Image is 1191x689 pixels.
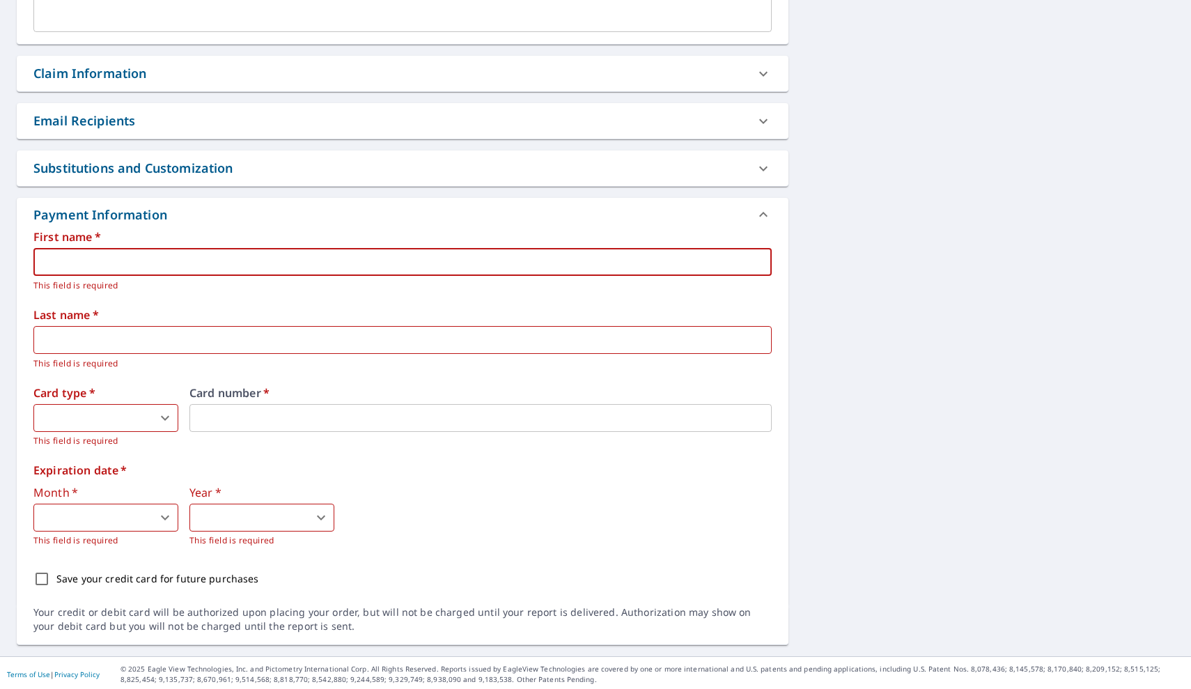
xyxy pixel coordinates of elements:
[33,64,147,83] div: Claim Information
[56,571,259,586] p: Save your credit card for future purchases
[33,357,762,371] p: This field is required
[120,664,1184,685] p: © 2025 Eagle View Technologies, Inc. and Pictometry International Corp. All Rights Reserved. Repo...
[33,605,772,633] div: Your credit or debit card will be authorized upon placing your order, but will not be charged unt...
[17,198,788,231] div: Payment Information
[33,404,178,432] div: ​
[33,279,762,293] p: This field is required
[33,504,178,532] div: ​
[33,111,135,130] div: Email Recipients
[17,150,788,186] div: Substitutions and Customization
[33,465,772,476] label: Expiration date
[189,487,334,498] label: Year
[33,487,178,498] label: Month
[33,534,178,548] p: This field is required
[7,670,100,679] p: |
[33,206,173,224] div: Payment Information
[33,434,178,448] p: This field is required
[33,159,233,178] div: Substitutions and Customization
[189,534,334,548] p: This field is required
[17,56,788,91] div: Claim Information
[17,103,788,139] div: Email Recipients
[33,387,178,398] label: Card type
[54,669,100,679] a: Privacy Policy
[7,669,50,679] a: Terms of Use
[189,387,772,398] label: Card number
[33,309,772,320] label: Last name
[33,231,772,242] label: First name
[189,504,334,532] div: ​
